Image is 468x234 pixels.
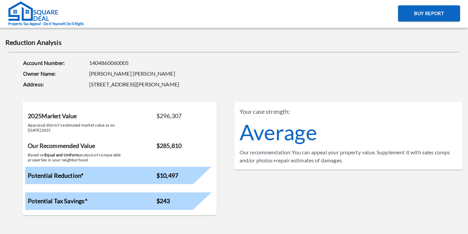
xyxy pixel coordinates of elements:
[240,116,458,148] div: Average
[28,197,156,206] h2: Potential Tax Savings
[240,148,458,164] div: Our recommendation: You can appeal your property value. Supplement it with sales comps and/or pho...
[28,121,137,133] p: Appraisal district's estimated market value as on [DATE] 2025
[98,183,122,192] em: Submit
[28,171,156,180] h2: Potential Reduction
[53,152,85,157] em: Driven by SalesIQ
[11,40,28,44] img: logo_Zg8I0qSkbAqR2WFHt3p6CTuqpyXMFPubPcD2OT02zFN43Cy9FUNNG3NEPhM_Q1qe_.png
[3,160,128,183] textarea: Type your message and click 'Submit'
[23,70,89,78] strong: Owner Name:
[240,107,458,116] div: Your case strength:
[156,197,170,205] strong: $243
[8,1,58,21] img: Square Deal
[84,197,88,205] span: ^
[414,10,444,16] span: Buy Report
[110,3,126,19] div: Minimize live chat window
[89,70,353,78] span: [PERSON_NAME] [PERSON_NAME]
[23,59,89,67] strong: Account Number:
[398,5,460,21] button: Buy Report
[28,111,156,133] h3: 2025 Market Value
[28,150,137,162] p: Based on analysis of comparable properties in your neighborhood.
[156,111,211,133] p: $296,307
[156,142,182,149] strong: $285,810
[8,1,84,27] a: Property Tax Appeal - Do it Yourself. Do it Right.
[46,153,51,157] img: salesiqlogo_leal7QplfZFryJ6FIlVepeu7OftD7mt8q6exU6-34PB8prfIgodN67KcxXM9Y7JQ_.png
[28,141,156,162] h3: Our Recommended Value
[23,80,89,88] strong: Address:
[45,152,79,157] strong: Equal and Uniform
[89,80,353,88] span: [STREET_ADDRESS][PERSON_NAME]
[5,37,463,47] h1: Reduction Analysis
[35,37,113,46] div: Leave a message
[156,172,178,179] strong: $10,497
[89,59,353,67] span: 1404860060005
[14,73,117,140] span: We are offline. Please leave us a message.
